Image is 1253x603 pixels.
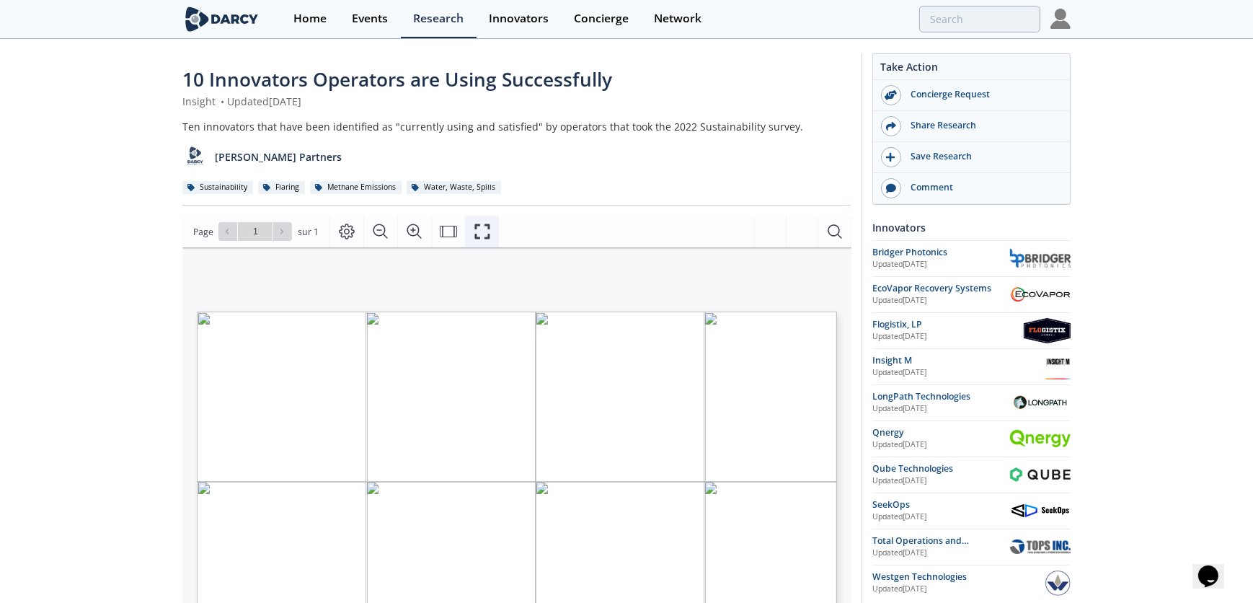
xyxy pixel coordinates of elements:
div: SeekOps [872,498,1010,511]
img: logo-wide.svg [182,6,261,32]
div: LongPath Technologies [872,390,1010,403]
img: Westgen Technologies [1045,571,1071,596]
img: Qube Technologies [1010,467,1071,482]
p: [PERSON_NAME] Partners [216,149,342,164]
span: 10 Innovators Operators are Using Successfully [182,66,612,92]
div: Sustainability [182,181,253,194]
div: Concierge [574,13,629,25]
div: Qube Technologies [872,462,1010,475]
a: Flogistix, LP Updated[DATE] Flogistix, LP [872,318,1071,343]
div: Updated [DATE] [872,475,1010,487]
a: Total Operations and Production Services (TOPS) Updated[DATE] Total Operations and Production Ser... [872,534,1071,560]
div: Innovators [872,215,1071,240]
div: Updated [DATE] [872,295,1010,307]
div: Ten innovators that have been identified as "currently using and satisfied" by operators that too... [182,119,851,134]
div: Save Research [901,150,1063,163]
div: Updated [DATE] [872,439,1010,451]
a: SeekOps Updated[DATE] SeekOps [872,498,1071,524]
div: Innovators [489,13,549,25]
div: Updated [DATE] [872,259,1010,270]
div: Home [293,13,327,25]
div: Flaring [258,181,305,194]
img: EcoVapor Recovery Systems [1010,286,1071,302]
div: Westgen Technologies [872,571,1045,584]
div: Insight Updated [DATE] [182,94,851,109]
div: Concierge Request [901,88,1063,101]
div: Updated [DATE] [872,584,1045,595]
img: Qnergy [1010,430,1071,446]
div: Bridger Photonics [872,246,1010,259]
div: Insight M [872,354,1045,367]
a: LongPath Technologies Updated[DATE] LongPath Technologies [872,390,1071,415]
a: Qube Technologies Updated[DATE] Qube Technologies [872,462,1071,488]
a: Westgen Technologies Updated[DATE] Westgen Technologies [872,571,1071,596]
a: Bridger Photonics Updated[DATE] Bridger Photonics [872,246,1071,271]
a: Qnergy Updated[DATE] Qnergy [872,426,1071,452]
div: Updated [DATE] [872,511,1010,523]
img: SeekOps [1010,503,1071,519]
div: Research [413,13,464,25]
div: Comment [901,181,1063,194]
span: • [218,94,227,108]
div: Updated [DATE] [872,331,1024,343]
div: EcoVapor Recovery Systems [872,282,1010,295]
div: Water, Waste, Spills [407,181,501,194]
img: Total Operations and Production Services (TOPS) [1010,540,1071,554]
img: Bridger Photonics [1010,249,1071,267]
div: Updated [DATE] [872,367,1045,379]
div: Network [654,13,701,25]
img: LongPath Technologies [1010,394,1071,411]
div: Methane Emissions [310,181,402,194]
input: Advanced Search [919,6,1040,32]
div: Updated [DATE] [872,403,1010,415]
div: Flogistix, LP [872,318,1024,331]
img: Flogistix, LP [1024,318,1071,343]
a: Insight M Updated[DATE] Insight M [872,354,1071,379]
div: Updated [DATE] [872,547,1010,559]
div: Qnergy [872,426,1010,439]
div: Share Research [901,119,1063,132]
div: Take Action [873,59,1070,80]
iframe: chat widget [1192,545,1239,589]
div: Total Operations and Production Services (TOPS) [872,534,1010,547]
img: Profile [1050,9,1071,29]
div: Events [352,13,388,25]
img: Insight M [1045,354,1071,379]
a: EcoVapor Recovery Systems Updated[DATE] EcoVapor Recovery Systems [872,282,1071,307]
